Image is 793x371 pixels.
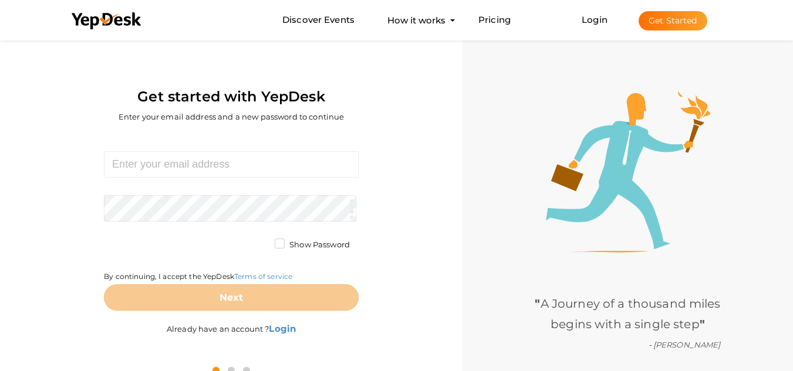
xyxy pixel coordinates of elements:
[104,151,359,178] input: Enter your email address
[104,284,359,311] button: Next
[269,323,296,334] b: Login
[700,317,705,331] b: "
[639,11,707,30] button: Get Started
[282,9,355,31] a: Discover Events
[535,297,720,331] span: A Journey of a thousand miles begins with a single step
[478,9,511,31] a: Pricing
[546,91,710,253] img: step1-illustration.png
[234,272,292,281] a: Terms of service
[137,86,325,108] label: Get started with YepDesk
[649,340,721,349] i: - [PERSON_NAME]
[582,14,608,25] a: Login
[104,271,292,281] label: By continuing, I accept the YepDesk
[119,111,345,122] label: Enter your email address and a new password to continue
[275,239,350,251] label: Show Password
[535,297,540,311] b: "
[384,9,449,31] button: How it works
[167,311,296,335] label: Already have an account ?
[220,292,244,303] b: Next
